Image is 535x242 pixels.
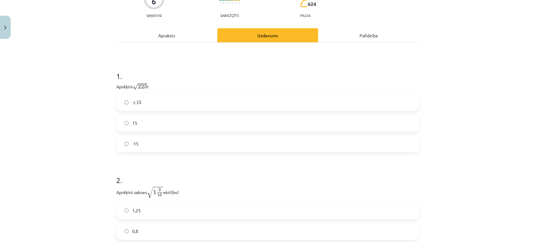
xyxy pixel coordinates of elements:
img: icon-short-line-57e1e144782c952c97e751825c79c345078a6d821885a25fce030b3d8c18986b.svg [223,2,224,4]
div: Palīdzība [318,28,419,42]
span: 0,8 [132,228,138,234]
div: Apraksts [116,28,217,42]
span: 16 [157,193,162,197]
p: Saņemsi [144,13,164,18]
span: 624 [308,1,316,7]
img: icon-short-line-57e1e144782c952c97e751825c79c345078a6d821885a25fce030b3d8c18986b.svg [220,2,221,4]
span: 1,25 [132,207,141,214]
span: -15 [132,140,139,147]
span: 1 [153,190,156,194]
span: 225 [138,84,147,89]
div: Uzdevums [217,28,318,42]
input: 0,8 [124,229,129,233]
span: 15 [136,101,141,104]
p: Aprēķini ! [116,82,419,90]
img: icon-short-line-57e1e144782c952c97e751825c79c345078a6d821885a25fce030b3d8c18986b.svg [229,2,230,4]
img: icon-close-lesson-0947bae3869378f0d4975bcd49f059093ad1ed9edebbc8119c70593378902aed.svg [4,26,7,30]
h1: 2 . [116,165,419,184]
img: icon-short-line-57e1e144782c952c97e751825c79c345078a6d821885a25fce030b3d8c18986b.svg [239,2,239,4]
h1: 1 . [116,61,419,80]
p: Aprēķini saknes vērtību! [116,186,419,198]
img: icon-short-line-57e1e144782c952c97e751825c79c345078a6d821885a25fce030b3d8c18986b.svg [226,2,227,4]
span: ± [132,101,136,104]
input: 15 [124,121,129,125]
span: √ [133,83,138,90]
p: Sarežģīts [220,13,239,18]
p: pilda [300,13,310,18]
span: 15 [132,120,137,126]
input: -15 [124,142,129,146]
input: 1,25 [124,208,129,213]
span: 9 [159,188,161,192]
span: √ [147,187,153,198]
